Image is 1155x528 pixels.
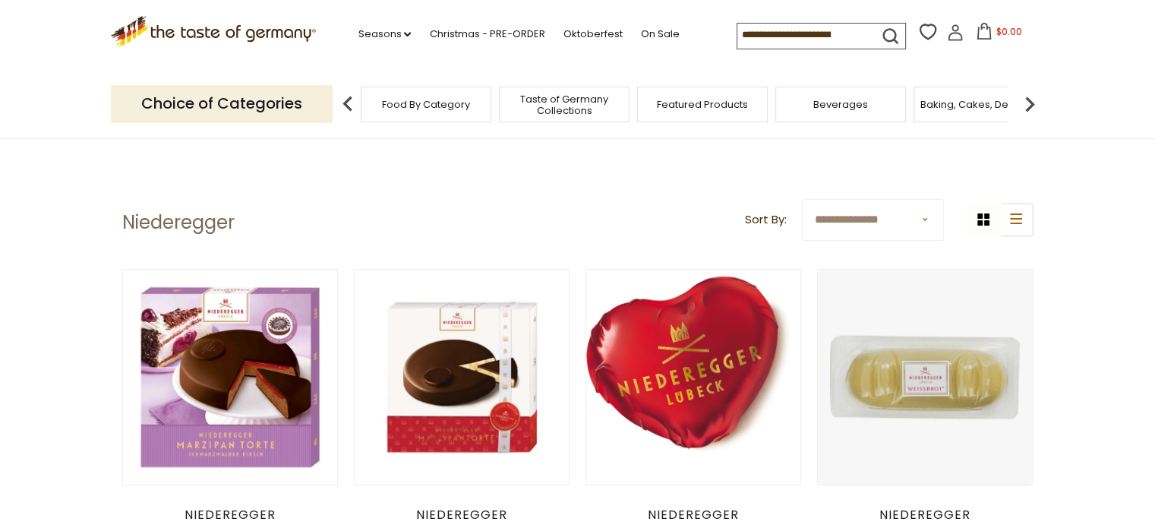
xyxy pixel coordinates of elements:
a: On Sale [640,26,679,43]
a: Taste of Germany Collections [503,93,625,116]
img: previous arrow [333,89,363,119]
img: Niederegger [818,270,1033,485]
div: Niederegger [122,507,339,523]
a: Food By Category [382,99,470,110]
div: Niederegger [585,507,802,523]
span: $0.00 [996,25,1021,38]
a: Beverages [813,99,868,110]
img: next arrow [1015,89,1045,119]
img: Niederegger [123,270,338,485]
div: Niederegger [817,507,1034,523]
img: Niederegger [586,270,801,462]
a: Featured Products [657,99,748,110]
h1: Niederegger [122,211,235,234]
label: Sort By: [745,210,787,229]
p: Choice of Categories [111,85,333,122]
div: Niederegger [354,507,570,523]
a: Christmas - PRE-ORDER [429,26,544,43]
a: Oktoberfest [563,26,622,43]
img: Niederegger [355,270,570,485]
a: Baking, Cakes, Desserts [920,99,1038,110]
a: Seasons [358,26,411,43]
button: $0.00 [967,23,1031,46]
